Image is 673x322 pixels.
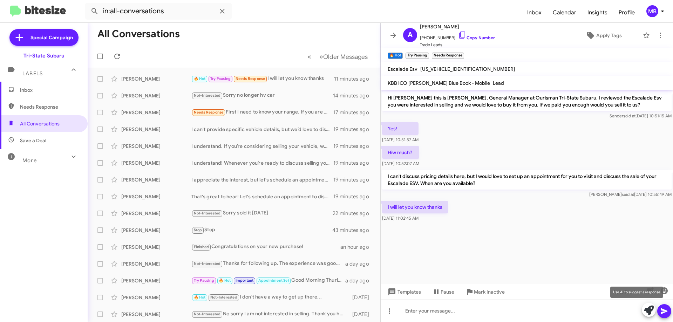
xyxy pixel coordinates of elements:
span: Appointment Set [258,278,289,283]
span: « [307,52,311,61]
div: [PERSON_NAME] [121,260,191,267]
span: » [319,52,323,61]
span: Pause [441,286,454,298]
span: Needs Response [194,110,224,115]
span: All Conversations [20,120,60,127]
div: an hour ago [340,244,375,251]
div: First I need to know your range. If you are only offering $17k its not worth a trip. [191,108,333,116]
span: [DATE] 10:52:07 AM [382,161,419,166]
button: Mark Inactive [460,286,510,298]
span: Finished [194,245,209,249]
a: Insights [582,2,613,23]
div: No sorry I am not interested in selling. Thank you have a good rest of your day [191,310,349,318]
span: Sender [DATE] 10:51:15 AM [610,113,672,118]
span: [PHONE_NUMBER] [420,31,495,41]
div: Sorry sold it [DATE] [191,209,333,217]
div: [PERSON_NAME] [121,143,191,150]
button: Apply Tags [567,29,639,42]
a: Calendar [547,2,582,23]
input: Search [85,3,232,20]
span: Templates [386,286,421,298]
div: a day ago [345,277,375,284]
div: Use AI to suggest a response [610,287,663,298]
small: 🔥 Hot [388,53,403,59]
span: Not-Interested [194,93,221,98]
div: That's great to hear! Let's schedule an appointment to discuss the details and get a better idea ... [191,193,333,200]
span: Escalade Esv [388,66,417,72]
div: 19 minutes ago [333,143,375,150]
p: Hi [PERSON_NAME] this is [PERSON_NAME], General Manager at Ourisman Tri-State Subaru. I reviewed ... [382,91,672,111]
div: [PERSON_NAME] [121,294,191,301]
span: said at [622,192,634,197]
div: I understand. If you’re considering selling your vehicle, we’d be happy to discuss options with y... [191,143,333,150]
div: I don't have a way to get up there... [191,293,349,301]
div: Good Morning Thurland , Welcome back from vacation [191,276,345,285]
div: Stop [191,226,333,234]
span: Older Messages [323,53,368,61]
div: [DATE] [349,294,375,301]
span: Not-Interested [210,295,237,300]
div: I will let you know thanks [191,75,334,83]
span: Apply Tags [596,29,622,42]
div: I can't provide specific vehicle details, but we’d love to discuss your 2023 Forester Wilderness ... [191,126,333,133]
span: Labels [22,70,43,77]
div: a day ago [345,260,375,267]
div: [PERSON_NAME] [121,75,191,82]
div: 19 minutes ago [333,126,375,133]
div: MB [646,5,658,17]
span: Important [236,278,254,283]
div: I appreciate the interest, but let's schedule an appointment so we can evaluate the Mustang and m... [191,176,333,183]
span: Mark Inactive [474,286,505,298]
span: [PERSON_NAME] [DATE] 10:55:49 AM [589,192,672,197]
small: Try Pausing [406,53,429,59]
div: [PERSON_NAME] [121,311,191,318]
div: Tri-State Subaru [23,52,64,59]
span: A [408,29,413,41]
div: 14 minutes ago [333,92,375,99]
span: 🔥 Hot [194,76,206,81]
span: Stop [194,228,202,232]
div: 43 minutes ago [333,227,375,234]
span: Try Pausing [210,76,231,81]
div: [PERSON_NAME] [121,126,191,133]
h1: All Conversations [97,28,180,40]
p: Yes! [382,122,419,135]
div: [PERSON_NAME] [121,92,191,99]
div: [PERSON_NAME] [121,244,191,251]
span: [DATE] 10:51:57 AM [382,137,419,142]
small: Needs Response [432,53,464,59]
a: Profile [613,2,640,23]
div: Congratulations on your new purchase! [191,243,340,251]
span: [US_VEHICLE_IDENTIFICATION_NUMBER] [420,66,515,72]
div: [PERSON_NAME] [121,227,191,234]
p: I will let you know thanks [382,201,448,213]
div: [PERSON_NAME] [121,277,191,284]
div: Sorry no longer hv car [191,91,333,100]
span: Try Pausing [194,278,214,283]
div: I understand! Whenever you’re ready to discuss selling your vehicle, feel free to reach out. We’r... [191,159,333,166]
div: 19 minutes ago [333,159,375,166]
span: Save a Deal [20,137,46,144]
span: KBB ICO [PERSON_NAME] Blue Book - Mobile [388,80,490,86]
p: I can't discuss pricing details here, but I would love to set up an appointment for you to visit ... [382,170,672,190]
button: Previous [303,49,315,64]
div: Thanks for following up. The experience was good overall, everyone was very friendly and professi... [191,260,345,268]
div: 11 minutes ago [334,75,375,82]
div: 22 minutes ago [333,210,375,217]
span: Not-Interested [194,261,221,266]
div: [DATE] [349,311,375,318]
div: 19 minutes ago [333,193,375,200]
span: Trade Leads [420,41,495,48]
span: Not-Interested [194,211,221,215]
a: Inbox [522,2,547,23]
span: Inbox [20,87,80,94]
span: 🔥 Hot [219,278,231,283]
span: More [22,157,37,164]
button: Pause [427,286,460,298]
div: [PERSON_NAME] [121,176,191,183]
span: [DATE] 11:02:45 AM [382,215,419,221]
span: Needs Response [236,76,265,81]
